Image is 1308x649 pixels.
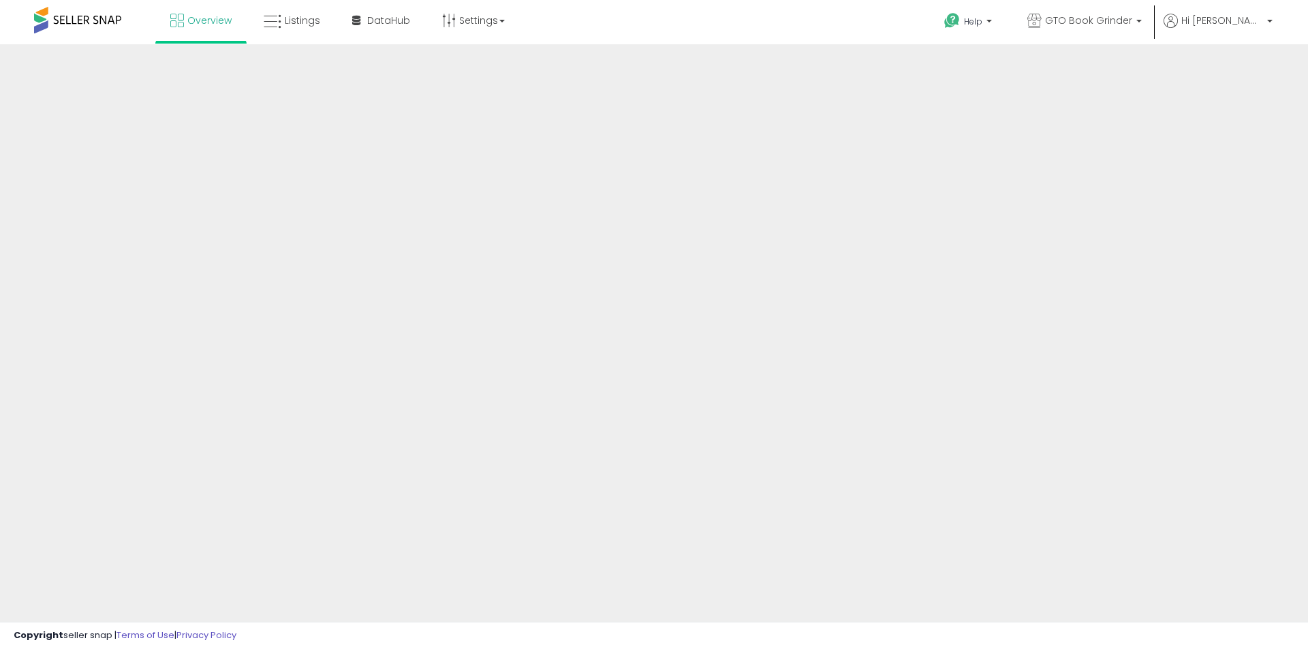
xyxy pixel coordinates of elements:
[1181,14,1263,27] span: Hi [PERSON_NAME]
[367,14,410,27] span: DataHub
[964,16,982,27] span: Help
[1164,14,1273,44] a: Hi [PERSON_NAME]
[944,12,961,29] i: Get Help
[1045,14,1132,27] span: GTO Book Grinder
[933,2,1006,44] a: Help
[187,14,232,27] span: Overview
[285,14,320,27] span: Listings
